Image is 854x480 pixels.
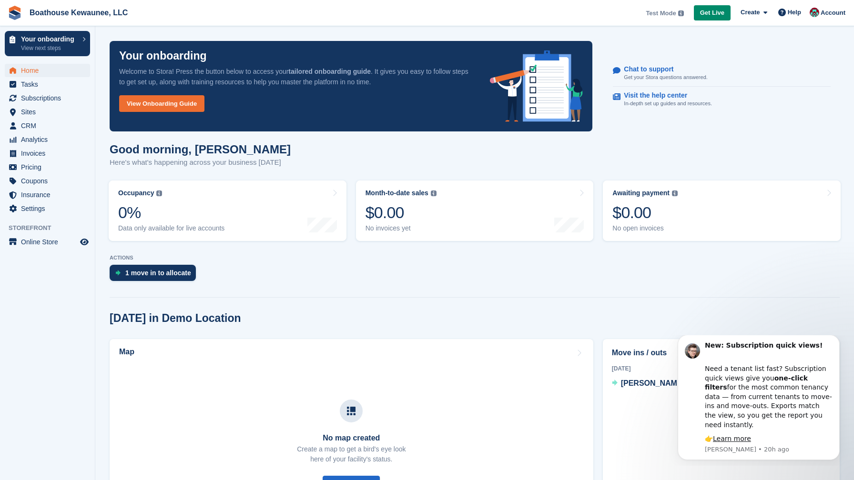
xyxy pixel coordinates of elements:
a: Chat to support Get your Stora questions answered. [613,60,831,87]
a: menu [5,91,90,105]
span: Help [788,8,801,17]
span: Test Mode [646,9,676,18]
img: onboarding-info-6c161a55d2c0e0a8cae90662b2fe09162a5109e8cc188191df67fb4f79e88e88.svg [490,50,583,122]
div: Awaiting payment [612,189,670,197]
p: Your onboarding [21,36,78,42]
span: Settings [21,202,78,215]
a: menu [5,64,90,77]
img: stora-icon-8386f47178a22dfd0bd8f6a31ec36ba5ce8667c1dd55bd0f319d3a0aa187defe.svg [8,6,22,20]
span: [PERSON_NAME]. [PERSON_NAME] [621,379,753,387]
img: map-icn-33ee37083ee616e46c38cad1a60f524a97daa1e2b2c8c0bc3eb3415660979fc1.svg [347,407,356,415]
span: Account [821,8,845,18]
a: Visit the help center In-depth set up guides and resources. [613,87,831,112]
p: Your onboarding [119,50,207,61]
a: menu [5,78,90,91]
a: Learn more [50,100,88,107]
span: Insurance [21,188,78,201]
a: Occupancy 0% Data only available for live accounts [109,180,346,241]
p: View next steps [21,44,78,52]
img: move_ins_to_allocate_icon-fdf77a2bb77ea45bf5b3d319d69a93e2d87916cf1d5bf7949dd705db3b84f3ca.svg [115,270,121,276]
div: No open invoices [612,224,678,232]
a: 1 move in to allocate [110,265,201,286]
span: Get Live [700,8,724,18]
p: Welcome to Stora! Press the button below to access your . It gives you easy to follow steps to ge... [119,66,475,87]
span: Storefront [9,223,95,233]
p: In-depth set up guides and resources. [624,100,712,108]
p: Get your Stora questions answered. [624,73,707,81]
a: menu [5,105,90,119]
span: CRM [21,119,78,132]
a: Boathouse Kewaunee, LLC [26,5,132,20]
a: menu [5,188,90,201]
p: Chat to support [624,65,700,73]
span: Tasks [21,78,78,91]
span: Coupons [21,174,78,188]
span: Subscriptions [21,91,78,105]
div: Message content [41,6,169,109]
a: View Onboarding Guide [119,95,204,112]
span: Invoices [21,147,78,160]
span: Create [741,8,760,17]
div: Need a tenant list fast? Subscription quick views give you for the most common tenancy data — fro... [41,20,169,94]
a: menu [5,174,90,188]
img: Profile image for Steven [21,8,37,23]
a: [PERSON_NAME]. [PERSON_NAME] Not allocated [612,378,792,390]
div: Data only available for live accounts [118,224,224,232]
a: menu [5,235,90,249]
div: 👉 [41,99,169,109]
p: ACTIONS [110,255,840,261]
img: icon-info-grey-7440780725fd019a000dd9b08b2336e03edf1995a4989e88bcd33f0948082b44.svg [431,190,437,196]
a: menu [5,160,90,174]
a: Preview store [79,236,90,248]
h1: Good morning, [PERSON_NAME] [110,143,291,156]
p: Create a map to get a bird's eye look here of your facility's status. [297,444,406,464]
a: menu [5,202,90,215]
p: Message from Steven, sent 20h ago [41,110,169,119]
span: Pricing [21,160,78,174]
h3: No map created [297,434,406,442]
div: [DATE] [612,364,831,373]
a: Awaiting payment $0.00 No open invoices [603,180,841,241]
div: 0% [118,203,224,222]
div: No invoices yet [366,224,437,232]
img: Christian St. John [810,8,819,17]
a: Your onboarding View next steps [5,31,90,56]
a: menu [5,133,90,146]
div: Occupancy [118,189,154,197]
div: 1 move in to allocate [125,269,191,277]
a: menu [5,119,90,132]
h2: Move ins / outs [612,347,831,359]
a: Get Live [694,5,731,21]
img: icon-info-grey-7440780725fd019a000dd9b08b2336e03edf1995a4989e88bcd33f0948082b44.svg [678,10,684,16]
strong: tailored onboarding guide [288,68,371,75]
h2: Map [119,348,134,356]
b: New: Subscription quick views! [41,6,159,14]
div: Month-to-date sales [366,189,428,197]
img: icon-info-grey-7440780725fd019a000dd9b08b2336e03edf1995a4989e88bcd33f0948082b44.svg [156,190,162,196]
div: $0.00 [612,203,678,222]
span: Online Store [21,235,78,249]
h2: [DATE] in Demo Location [110,312,241,325]
img: icon-info-grey-7440780725fd019a000dd9b08b2336e03edf1995a4989e88bcd33f0948082b44.svg [672,190,678,196]
span: Home [21,64,78,77]
iframe: Intercom notifications message [663,335,854,466]
a: Month-to-date sales $0.00 No invoices yet [356,180,594,241]
p: Here's what's happening across your business [DATE] [110,157,291,168]
a: menu [5,147,90,160]
div: $0.00 [366,203,437,222]
p: Visit the help center [624,91,704,100]
span: Sites [21,105,78,119]
span: Analytics [21,133,78,146]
